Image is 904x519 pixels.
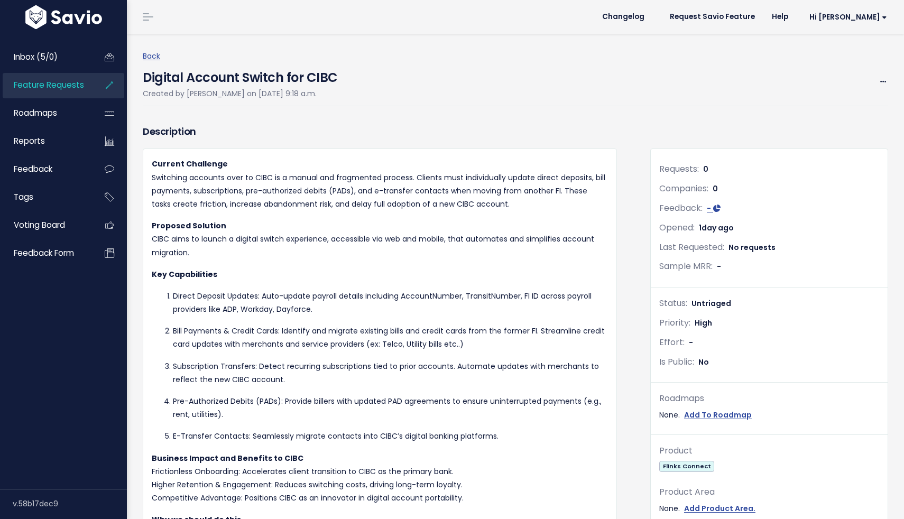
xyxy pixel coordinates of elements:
[659,182,708,194] span: Companies:
[698,357,709,367] span: No
[659,443,879,459] div: Product
[3,185,88,209] a: Tags
[3,213,88,237] a: Voting Board
[152,159,228,169] strong: Current Challenge
[3,45,88,69] a: Inbox (5/0)
[661,9,763,25] a: Request Savio Feature
[659,391,879,406] div: Roadmaps
[659,356,694,368] span: Is Public:
[143,63,338,87] h4: Digital Account Switch for CIBC
[152,452,608,505] p: Frictionless Onboarding: Accelerates client transition to CIBC as the primary bank. Higher Retent...
[152,269,217,280] strong: Key Capabilities
[3,241,88,265] a: Feedback form
[659,241,724,253] span: Last Requested:
[173,325,608,351] p: Bill Payments & Credit Cards: Identify and migrate existing bills and credit cards from the forme...
[152,220,226,231] strong: Proposed Solution
[797,9,896,25] a: Hi [PERSON_NAME]
[699,223,734,233] span: 1
[684,409,752,422] a: Add To Roadmap
[14,163,52,174] span: Feedback
[173,395,608,421] p: Pre-Authorized Debits (PADs): Provide billers with updated PAD agreements to ensure uninterrupted...
[684,502,755,515] a: Add Product Area.
[707,203,711,214] span: -
[143,51,160,61] a: Back
[659,163,699,175] span: Requests:
[689,337,693,348] span: -
[13,490,127,517] div: v.58b17dec9
[14,79,84,90] span: Feature Requests
[23,5,105,29] img: logo-white.9d6f32f41409.svg
[14,191,33,202] span: Tags
[703,164,708,174] span: 0
[173,430,608,443] p: E-Transfer Contacts: Seamlessly migrate contacts into CIBC’s digital banking platforms.
[763,9,797,25] a: Help
[659,260,713,272] span: Sample MRR:
[702,223,734,233] span: day ago
[173,290,608,316] p: Direct Deposit Updates: Auto-update payroll details including AccountNumber, TransitNumber, FI ID...
[659,317,690,329] span: Priority:
[14,135,45,146] span: Reports
[713,183,718,194] span: 0
[602,13,644,21] span: Changelog
[14,51,58,62] span: Inbox (5/0)
[695,318,712,328] span: High
[143,124,617,139] h3: Description
[659,221,695,234] span: Opened:
[14,247,74,258] span: Feedback form
[659,336,685,348] span: Effort:
[659,202,703,214] span: Feedback:
[152,453,303,464] strong: Business Impact and Benefits to CIBC
[691,298,731,309] span: Untriaged
[659,297,687,309] span: Status:
[707,203,721,214] a: -
[717,261,721,272] span: -
[3,157,88,181] a: Feedback
[659,485,879,500] div: Product Area
[173,360,608,386] p: Subscription Transfers: Detect recurring subscriptions tied to prior accounts. Automate updates w...
[152,219,608,259] p: CIBC aims to launch a digital switch experience, accessible via web and mobile, that automates an...
[14,219,65,230] span: Voting Board
[143,88,317,99] span: Created by [PERSON_NAME] on [DATE] 9:18 a.m.
[659,461,714,472] span: Flinks Connect
[659,409,879,422] div: None.
[728,242,776,253] span: No requests
[3,73,88,97] a: Feature Requests
[152,157,608,211] p: Switching accounts over to CIBC is a manual and fragmented process. Clients must individually upd...
[14,107,57,118] span: Roadmaps
[3,129,88,153] a: Reports
[809,13,887,21] span: Hi [PERSON_NAME]
[659,502,879,515] div: None.
[3,101,88,125] a: Roadmaps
